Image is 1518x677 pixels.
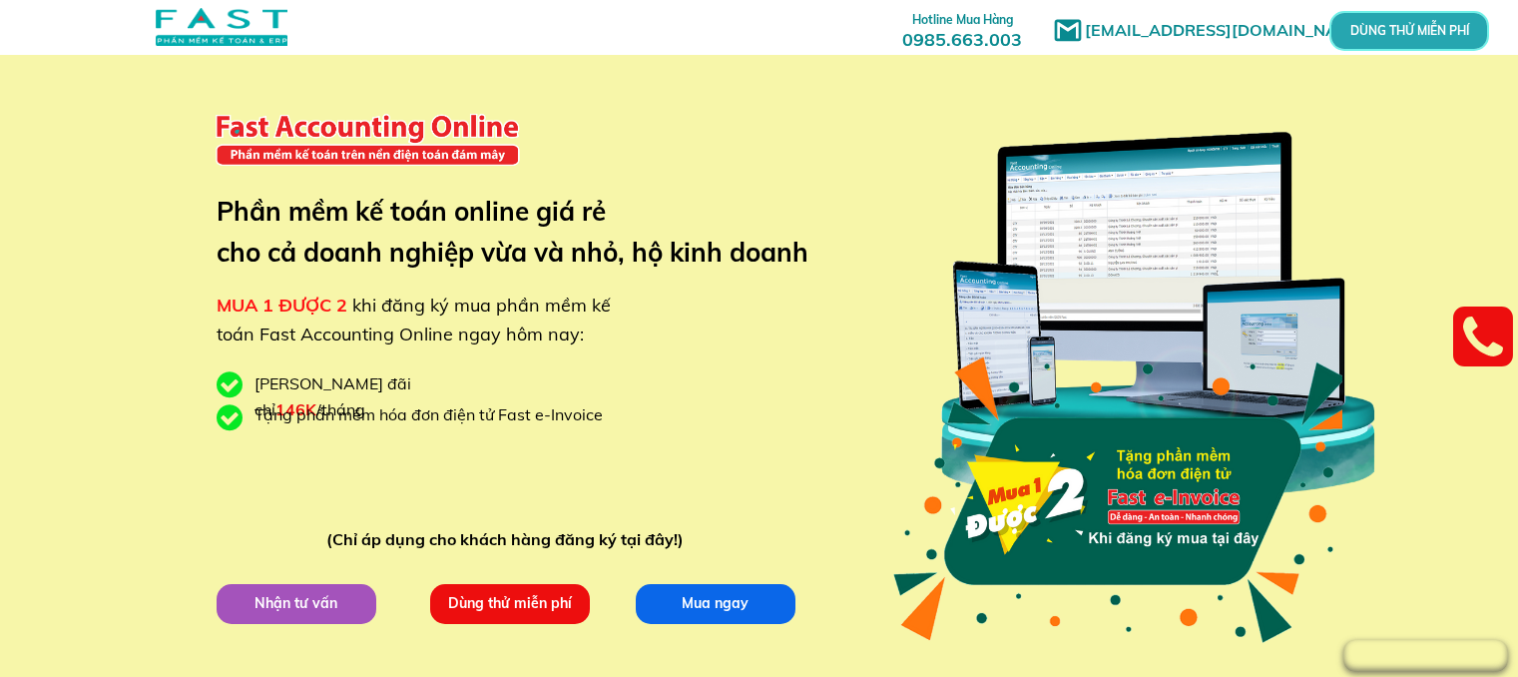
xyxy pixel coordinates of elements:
[217,294,611,345] span: khi đăng ký mua phần mềm kế toán Fast Accounting Online ngay hôm nay:
[635,583,794,623] p: Mua ngay
[254,371,514,422] div: [PERSON_NAME] đãi chỉ /tháng
[912,12,1013,27] span: Hotline Mua Hàng
[880,7,1044,50] h3: 0985.663.003
[326,527,693,553] div: (Chỉ áp dụng cho khách hàng đăng ký tại đây!)
[1384,25,1433,36] p: DÙNG THỬ MIỄN PHÍ
[275,399,316,419] span: 146K
[429,583,589,623] p: Dùng thử miễn phí
[254,402,618,428] div: Tặng phần mềm hóa đơn điện tử Fast e-Invoice
[217,294,347,317] span: MUA 1 ĐƯỢC 2
[1085,18,1379,44] h1: [EMAIL_ADDRESS][DOMAIN_NAME]
[216,583,375,623] p: Nhận tư vấn
[217,191,838,274] h3: Phần mềm kế toán online giá rẻ cho cả doanh nghiệp vừa và nhỏ, hộ kinh doanh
